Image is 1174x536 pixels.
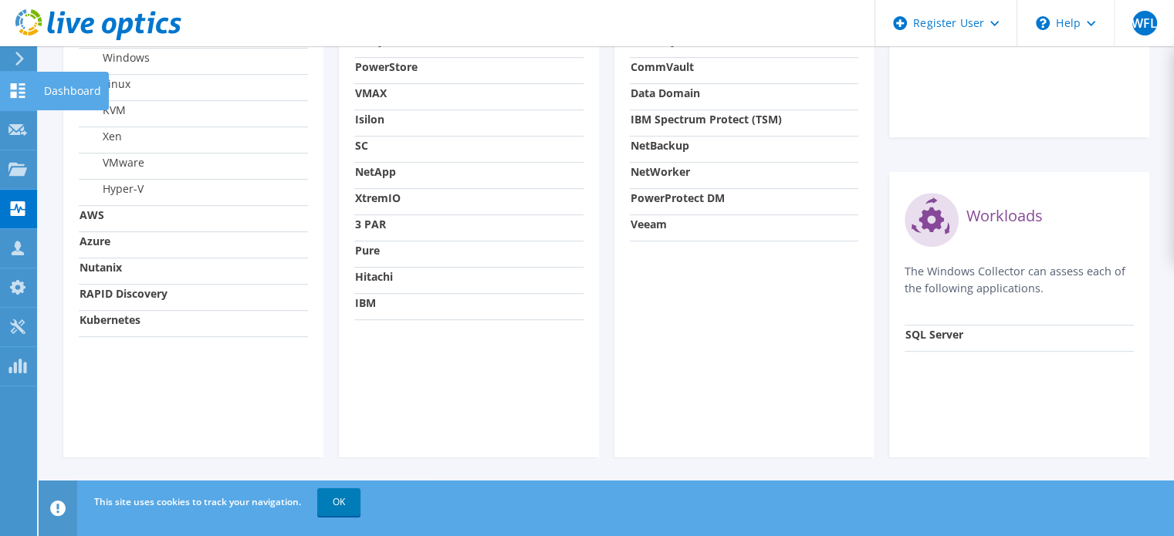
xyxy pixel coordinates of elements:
[80,50,150,66] label: Windows
[631,59,694,74] strong: CommVault
[355,164,396,179] strong: NetApp
[631,190,725,205] strong: PowerProtect DM
[631,217,667,231] strong: Veeam
[355,112,384,126] strong: Isilon
[631,112,782,126] strong: IBM Spectrum Protect (TSM)
[1036,16,1050,30] svg: \n
[966,208,1043,224] label: Workloads
[355,138,368,153] strong: SC
[80,207,104,222] strong: AWS
[80,312,140,327] strong: Kubernetes
[631,33,677,48] strong: Cohesity
[355,190,401,205] strong: XtremIO
[36,72,109,110] div: Dashboard
[80,234,110,248] strong: Azure
[905,263,1134,297] p: The Windows Collector can assess each of the following applications.
[631,138,689,153] strong: NetBackup
[80,286,167,301] strong: RAPID Discovery
[355,217,386,231] strong: 3 PAR
[631,86,700,100] strong: Data Domain
[80,260,122,275] strong: Nutanix
[80,155,144,170] label: VMware
[355,243,380,258] strong: Pure
[94,495,301,508] span: This site uses cookies to track your navigation.
[355,33,384,48] strong: Unity
[1132,11,1157,35] span: WFL
[355,295,376,310] strong: IBM
[905,327,963,342] strong: SQL Server
[317,488,360,516] a: OK
[80,129,122,144] label: Xen
[355,59,418,74] strong: PowerStore
[80,181,144,197] label: Hyper-V
[355,269,393,284] strong: Hitachi
[631,164,690,179] strong: NetWorker
[355,86,387,100] strong: VMAX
